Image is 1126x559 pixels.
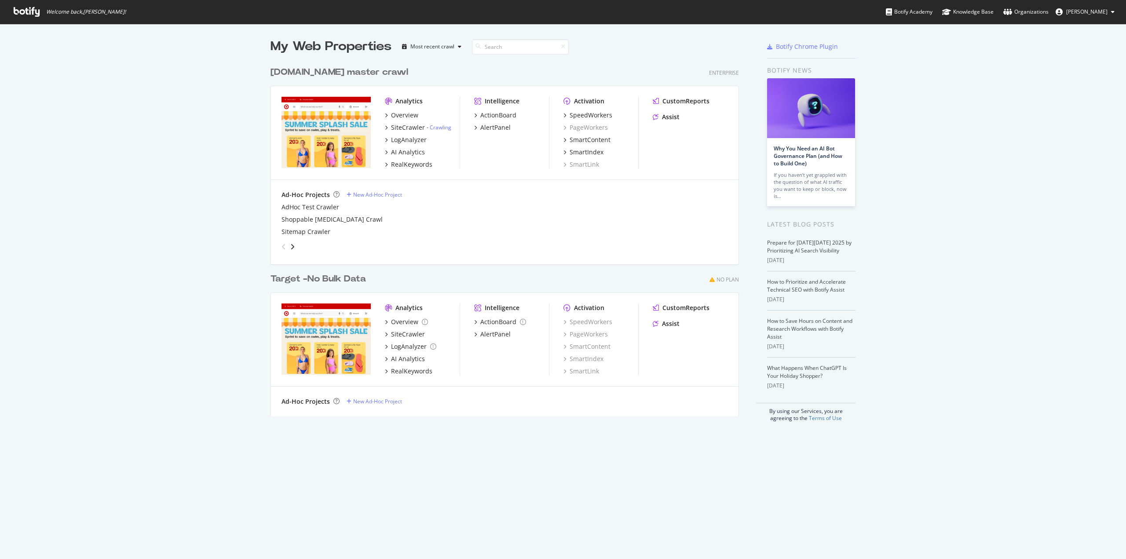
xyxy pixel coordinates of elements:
[281,215,383,224] a: Shoppable [MEDICAL_DATA] Crawl
[774,145,842,167] a: Why You Need an AI Bot Governance Plan (and How to Build One)
[391,160,432,169] div: RealKeywords
[385,148,425,157] a: AI Analytics
[563,330,608,339] a: PageWorkers
[570,111,612,120] div: SpeedWorkers
[563,318,612,326] a: SpeedWorkers
[281,97,371,168] img: www.target.com
[391,123,425,132] div: SiteCrawler
[563,148,603,157] a: SmartIndex
[563,123,608,132] div: PageWorkers
[278,240,289,254] div: angle-left
[385,354,425,363] a: AI Analytics
[385,135,427,144] a: LogAnalyzer
[391,330,425,339] div: SiteCrawler
[767,42,838,51] a: Botify Chrome Plugin
[485,303,519,312] div: Intelligence
[563,354,603,363] a: SmartIndex
[391,318,418,326] div: Overview
[662,113,680,121] div: Assist
[563,160,599,169] div: SmartLink
[653,303,709,312] a: CustomReports
[281,397,330,406] div: Ad-Hoc Projects
[1066,8,1108,15] span: Eric Cason
[353,398,402,405] div: New Ad-Hoc Project
[347,191,402,198] a: New Ad-Hoc Project
[385,123,451,132] a: SiteCrawler- Crawling
[480,123,511,132] div: AlertPanel
[46,8,126,15] span: Welcome back, [PERSON_NAME] !
[485,97,519,106] div: Intelligence
[472,39,569,55] input: Search
[767,239,852,254] a: Prepare for [DATE][DATE] 2025 by Prioritizing AI Search Visibility
[767,66,855,75] div: Botify news
[767,343,855,351] div: [DATE]
[474,330,511,339] a: AlertPanel
[574,97,604,106] div: Activation
[271,66,408,79] div: [DOMAIN_NAME] master crawl
[563,111,612,120] a: SpeedWorkers
[271,38,391,55] div: My Web Properties
[480,318,516,326] div: ActionBoard
[1003,7,1049,16] div: Organizations
[774,172,848,200] div: If you haven’t yet grappled with the question of what AI traffic you want to keep or block, now is…
[385,318,428,326] a: Overview
[809,414,842,422] a: Terms of Use
[353,191,402,198] div: New Ad-Hoc Project
[767,278,846,293] a: How to Prioritize and Accelerate Technical SEO with Botify Assist
[570,135,611,144] div: SmartContent
[398,40,465,54] button: Most recent crawl
[395,303,423,312] div: Analytics
[563,135,611,144] a: SmartContent
[662,303,709,312] div: CustomReports
[662,97,709,106] div: CustomReports
[767,256,855,264] div: [DATE]
[563,367,599,376] a: SmartLink
[767,364,847,380] a: What Happens When ChatGPT Is Your Holiday Shopper?
[653,113,680,121] a: Assist
[271,273,366,285] div: Target -No Bulk Data
[474,318,526,326] a: ActionBoard
[385,111,418,120] a: Overview
[480,330,511,339] div: AlertPanel
[289,242,296,251] div: angle-right
[767,317,852,340] a: How to Save Hours on Content and Research Workflows with Botify Assist
[281,303,371,375] img: targetsecondary.com
[410,44,454,49] div: Most recent crawl
[653,97,709,106] a: CustomReports
[474,123,511,132] a: AlertPanel
[395,97,423,106] div: Analytics
[709,69,739,77] div: Enterprise
[756,403,855,422] div: By using our Services, you are agreeing to the
[776,42,838,51] div: Botify Chrome Plugin
[385,160,432,169] a: RealKeywords
[563,342,611,351] a: SmartContent
[385,367,432,376] a: RealKeywords
[281,203,339,212] a: AdHoc Test Crawler
[886,7,932,16] div: Botify Academy
[391,148,425,157] div: AI Analytics
[391,354,425,363] div: AI Analytics
[767,219,855,229] div: Latest Blog Posts
[474,111,516,120] a: ActionBoard
[391,135,427,144] div: LogAnalyzer
[271,66,412,79] a: [DOMAIN_NAME] master crawl
[767,382,855,390] div: [DATE]
[391,342,427,351] div: LogAnalyzer
[281,190,330,199] div: Ad-Hoc Projects
[385,342,436,351] a: LogAnalyzer
[281,227,330,236] a: Sitemap Crawler
[385,330,425,339] a: SiteCrawler
[391,111,418,120] div: Overview
[347,398,402,405] a: New Ad-Hoc Project
[271,273,369,285] a: Target -No Bulk Data
[767,296,855,303] div: [DATE]
[942,7,994,16] div: Knowledge Base
[653,319,680,328] a: Assist
[427,124,451,131] div: -
[271,55,746,416] div: grid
